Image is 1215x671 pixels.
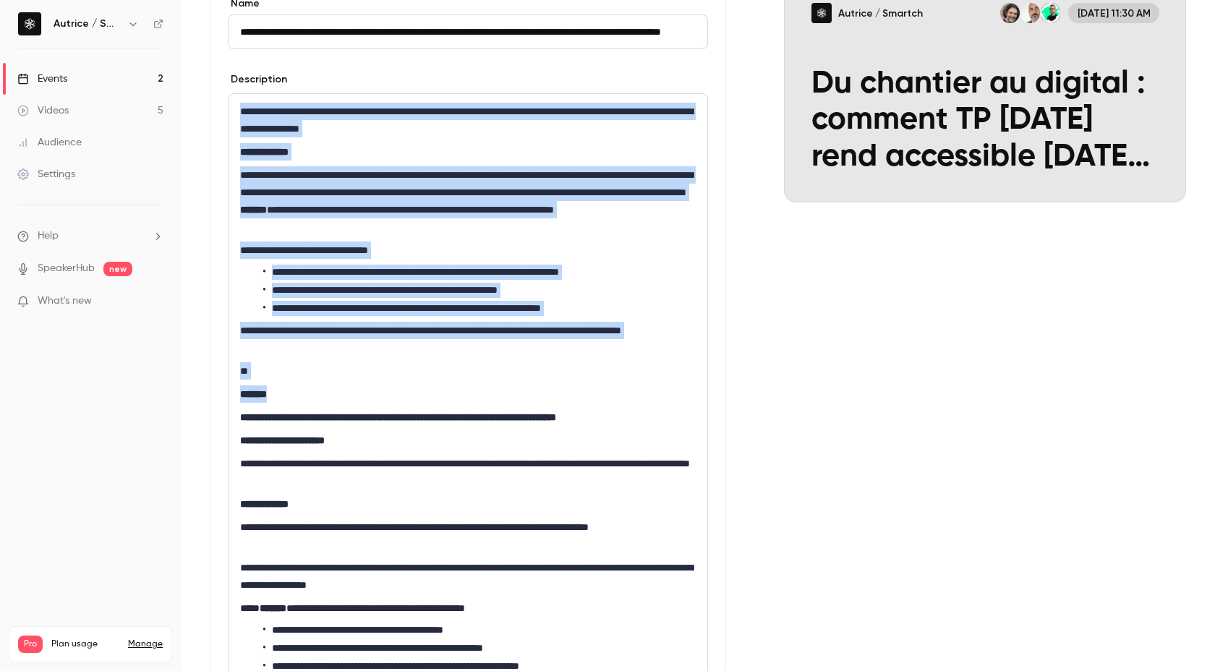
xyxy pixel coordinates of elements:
[38,261,95,276] a: SpeakerHub
[103,262,132,276] span: new
[228,72,287,87] label: Description
[51,638,119,650] span: Plan usage
[18,12,41,35] img: Autrice / Smartch
[17,103,69,118] div: Videos
[128,638,163,650] a: Manage
[146,295,163,308] iframe: Noticeable Trigger
[17,135,82,150] div: Audience
[17,72,67,86] div: Events
[17,228,163,244] li: help-dropdown-opener
[38,294,92,309] span: What's new
[18,636,43,653] span: Pro
[54,17,121,31] h6: Autrice / Smartch
[38,228,59,244] span: Help
[17,167,75,181] div: Settings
